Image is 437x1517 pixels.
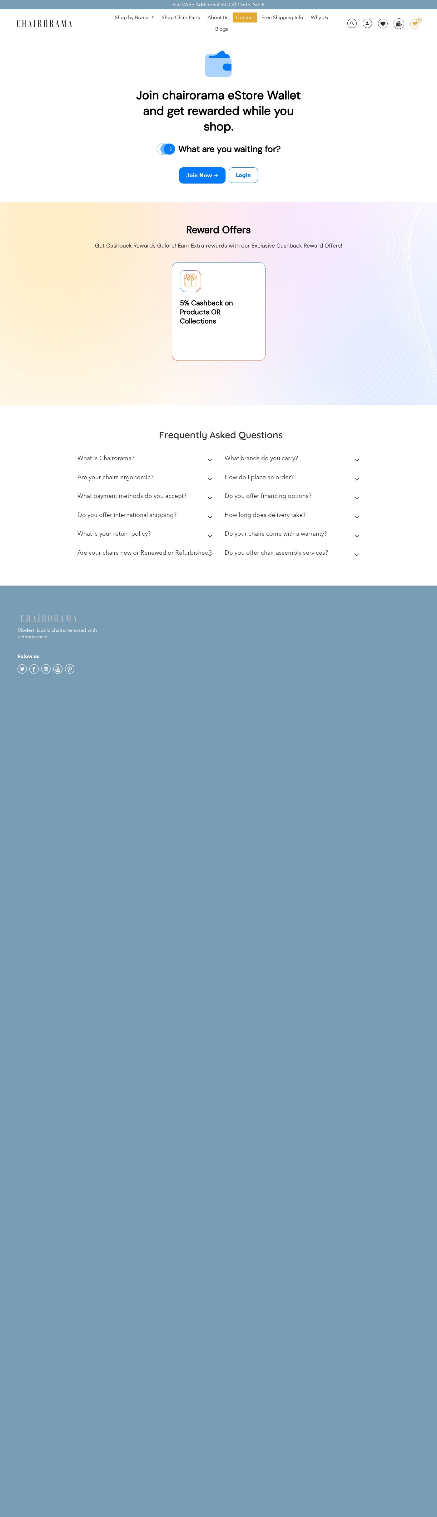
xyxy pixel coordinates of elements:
[225,454,298,462] h2: What brands do you carry?
[229,167,258,183] a: Login
[162,14,200,21] span: Shop Chair Parts
[95,242,342,250] p: Get Cashback Rewards Galore! Earn Extra rewards with our Exclusive Cashback Reward Offers!
[225,488,362,507] summary: Do you offer financing options?
[258,12,306,22] a: Free Shipping Info
[416,17,422,23] div: 2
[225,492,311,499] h2: Do you offer financing options?
[204,12,231,22] a: About Us
[77,507,215,526] summary: Do you offer international shipping?
[13,19,76,30] img: chairorama
[225,469,362,488] summary: How do I place an order?
[308,12,331,22] a: Why Us
[77,488,215,507] summary: What payment methods do you accept?
[134,80,303,140] p: Join chairorama eStore Wallet and get rewarded while you shop.
[17,614,80,625] img: chairorama
[225,507,362,526] summary: How long does delivery take?
[225,549,328,556] h2: Do you offer chair assembly services?
[225,545,362,564] summary: Do you offer chair assembly services?
[236,14,254,21] span: Contact
[77,450,215,469] summary: What is Chairorama?
[311,14,328,21] span: Why Us
[77,530,151,537] h2: What is your return policy?
[77,549,211,556] h2: Are your chairs new or Renewed or Refurbished?
[77,545,215,564] summary: Are your chairs new or Renewed or Refurbished?
[159,12,203,22] a: Shop Chair Parts
[102,12,341,36] nav: DesktopNavigation
[394,19,404,28] img: WhatsApp_Image_2024-07-12_at_16.23.01.webp
[405,19,420,29] a: 2
[77,474,153,481] h2: Are your chairs ergonomic?
[77,511,176,518] h2: Do you offer international shipping?
[207,14,228,21] span: About Us
[77,454,134,462] h2: What is Chairorama?
[77,429,364,441] h2: Frequently Asked Questions
[77,492,186,499] h2: What payment methods do you accept?
[112,13,157,22] a: Shop by Brand
[77,469,215,488] summary: Are your chairs ergonomic?
[17,653,98,660] h4: Folow us
[17,614,98,640] p: Modern iconic chairs renewed with ultimate care.
[175,140,281,158] p: What are you waiting for?
[225,511,305,518] h2: How long does delivery take?
[179,167,226,184] a: Join Now
[95,218,342,242] h1: Reward Offers
[215,26,228,32] span: Blogs
[233,12,257,22] a: Contact
[261,14,303,21] span: Free Shipping Info
[225,450,362,469] summary: What brands do you carry?
[77,526,215,545] summary: What is your return policy?
[225,530,327,537] h2: Do your chairs come with a warranty?
[225,474,294,481] h2: How do I place an order?
[180,298,257,326] span: 5 % Cashback on Products OR Collections
[225,526,362,545] summary: Do your chairs come with a warranty?
[212,24,231,34] a: Blogs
